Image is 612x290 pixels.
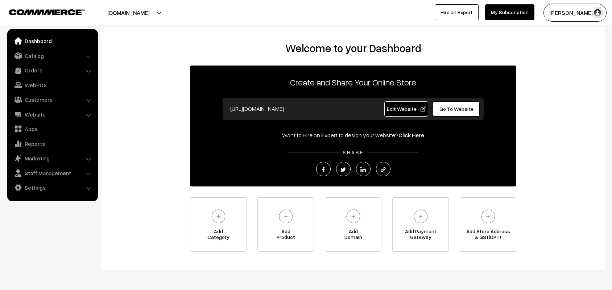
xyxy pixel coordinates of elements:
img: COMMMERCE [9,9,85,15]
span: Add Domain [325,228,381,243]
a: Catalog [9,49,95,62]
a: AddCategory [190,197,247,252]
img: plus.svg [478,206,498,226]
span: Add Product [258,228,314,243]
img: plus.svg [208,206,228,226]
a: AddDomain [325,197,381,252]
button: [DOMAIN_NAME] [82,4,175,22]
img: plus.svg [343,206,363,226]
a: Add PaymentGateway [392,197,449,252]
a: Website [9,108,95,121]
a: WebPOS [9,79,95,92]
span: Add Category [190,228,246,243]
a: AddProduct [257,197,314,252]
button: [PERSON_NAME] s… [543,4,607,22]
a: Settings [9,181,95,194]
img: plus.svg [411,206,431,226]
span: Add Payment Gateway [393,228,448,243]
span: Go To Website [439,106,474,112]
a: Hire an Expert [435,4,479,20]
a: Apps [9,122,95,135]
a: COMMMERCE [9,7,73,16]
p: Create and Share Your Online Store [190,76,516,89]
a: Go To Website [433,101,480,117]
h2: Welcome to your Dashboard [109,42,597,55]
a: Staff Management [9,167,95,180]
div: Want to Hire an Expert to design your website? [190,131,516,139]
a: Dashboard [9,34,95,47]
a: Add Store Address& GST(OPT) [460,197,516,252]
img: plus.svg [276,206,296,226]
a: Click Here [398,131,424,139]
a: Customers [9,93,95,106]
span: SHARE [339,149,368,155]
a: Orders [9,64,95,77]
a: Marketing [9,152,95,165]
a: Reports [9,137,95,150]
a: Edit Website [384,101,429,117]
span: Edit Website [387,106,426,112]
span: Add Store Address & GST(OPT) [460,228,516,243]
img: user [592,7,603,18]
a: My Subscription [485,4,534,20]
